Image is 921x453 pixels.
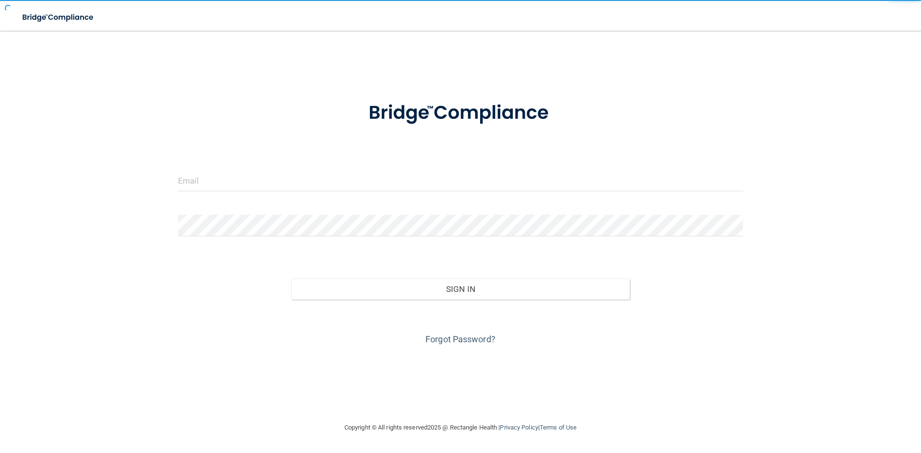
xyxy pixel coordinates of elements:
a: Privacy Policy [500,424,538,431]
div: Copyright © All rights reserved 2025 @ Rectangle Health | | [285,412,636,443]
input: Email [178,170,743,191]
a: Forgot Password? [425,334,496,344]
img: bridge_compliance_login_screen.278c3ca4.svg [349,88,572,138]
a: Terms of Use [540,424,577,431]
button: Sign In [291,279,630,300]
img: bridge_compliance_login_screen.278c3ca4.svg [14,8,103,27]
